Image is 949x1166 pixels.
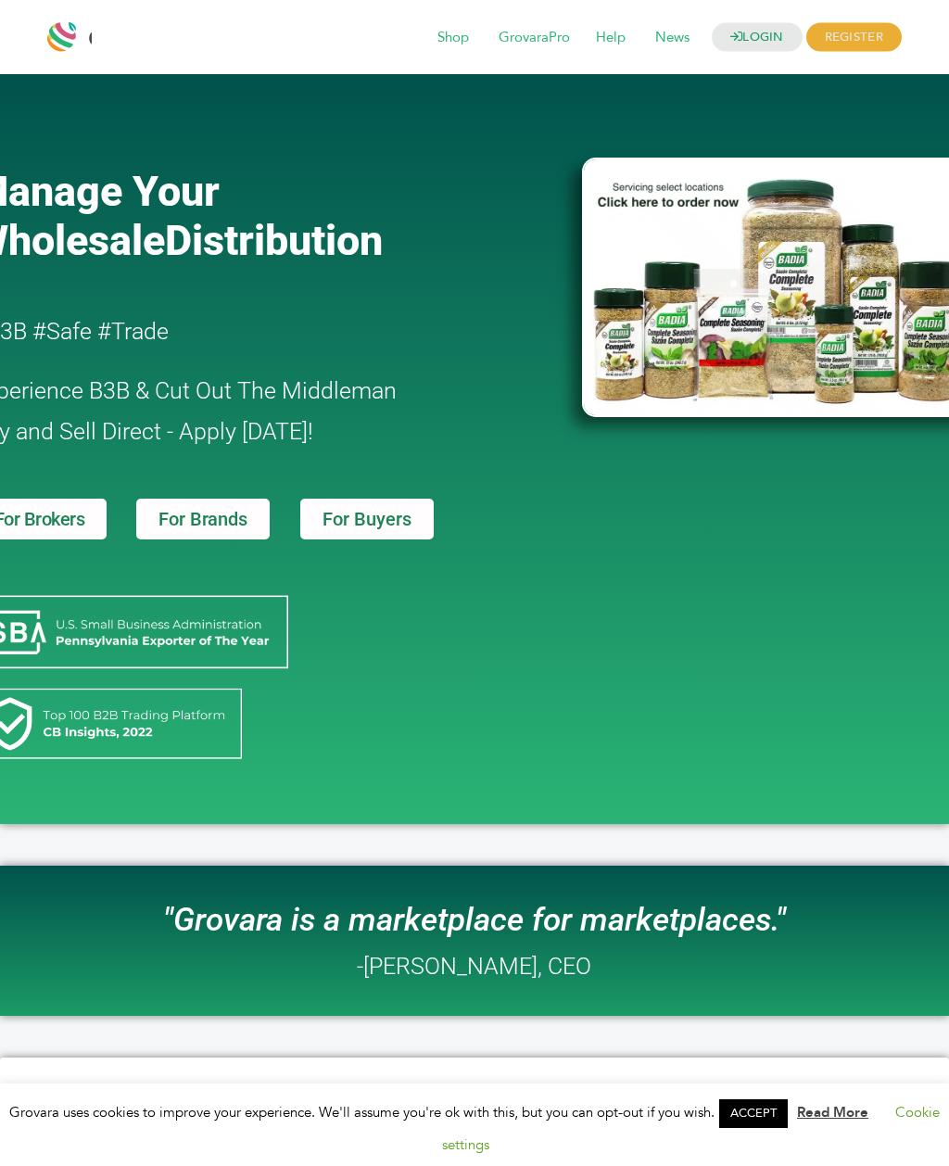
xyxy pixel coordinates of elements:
a: Shop [424,28,482,48]
span: Shop [424,20,482,56]
span: REGISTER [806,23,902,52]
a: For Buyers [300,499,434,539]
h2: -[PERSON_NAME], CEO [357,955,591,978]
span: Help [583,20,639,56]
span: For Buyers [323,510,411,528]
a: Cookie settings [442,1103,941,1153]
a: For Brands [136,499,269,539]
a: Help [583,28,639,48]
span: Grovara uses cookies to improve your experience. We'll assume you're ok with this, but you can op... [9,1103,940,1153]
a: LOGIN [712,23,803,52]
span: News [642,20,702,56]
a: GrovaraPro [486,28,583,48]
span: For Brands [158,510,247,528]
a: ACCEPT [719,1099,788,1128]
span: Distribution [165,216,383,265]
i: "Grovara is a marketplace for marketplaces." [163,901,786,939]
a: Read More [797,1103,868,1122]
a: News [642,28,702,48]
span: GrovaraPro [486,20,583,56]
